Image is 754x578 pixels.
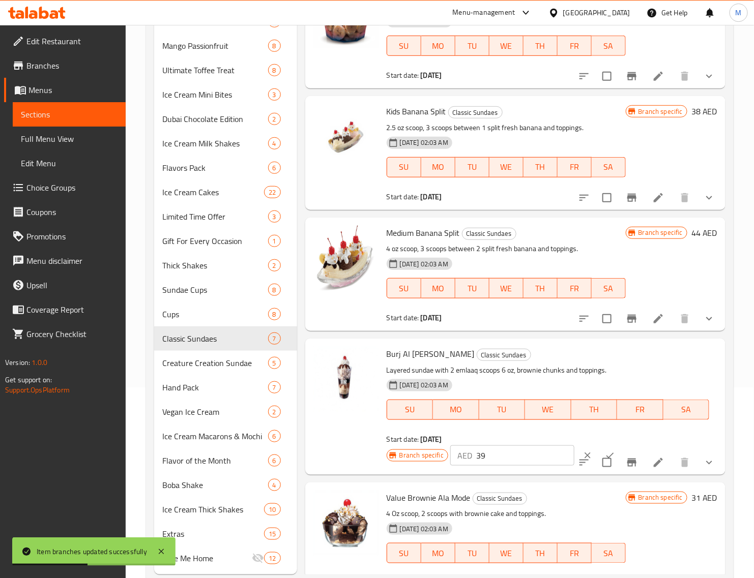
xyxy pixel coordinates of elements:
span: 4 [269,139,280,148]
span: Promotions [26,230,118,242]
button: SA [592,543,626,563]
span: TU [459,281,485,296]
span: SA [596,39,622,53]
span: Start date: [387,69,419,82]
span: SA [596,546,622,561]
button: sort-choices [572,186,596,210]
span: SU [391,39,417,53]
a: Menus [4,78,126,102]
div: Cups8 [154,302,297,326]
span: 12 [265,554,280,563]
span: TU [459,39,485,53]
div: items [264,503,280,515]
div: Sundae Cups [162,284,268,296]
span: SU [391,546,417,561]
span: 8 [269,285,280,295]
button: delete [673,307,697,331]
button: SA [663,400,709,420]
span: [DATE] 02:03 AM [396,380,452,390]
span: FR [562,39,588,53]
span: Branch specific [634,493,687,502]
p: 4 oz scoop, 3 scoops between 2 split fresh banana and toppings. [387,242,626,255]
span: Grocery Checklist [26,328,118,340]
div: Ice Cream Macarons & Mochi6 [154,424,297,448]
div: items [268,235,281,247]
div: Ultimate Toffee Treat8 [154,58,297,82]
button: TU [455,278,489,298]
button: show more [697,450,721,475]
a: Edit menu item [652,70,664,82]
div: Ice Cream Mini Bites3 [154,82,297,107]
span: MO [425,160,451,174]
svg: Show Choices [703,313,715,325]
div: Boba Shake4 [154,473,297,497]
span: TH [528,39,554,53]
span: FR [562,546,588,561]
span: 7 [269,334,280,344]
span: Coverage Report [26,303,118,316]
span: Start date: [387,190,419,203]
button: Branch-specific-item [620,450,644,475]
button: WE [525,400,571,420]
button: delete [673,186,697,210]
span: Coupons [26,206,118,218]
button: TU [479,400,525,420]
svg: Show Choices [703,70,715,82]
span: MO [425,281,451,296]
span: 6 [269,163,280,173]
span: Branch specific [634,107,687,116]
div: Ice Cream Cakes22 [154,180,297,204]
span: SU [391,160,417,174]
button: FR [558,36,592,56]
button: SU [387,36,421,56]
button: Branch-specific-item [620,64,644,88]
h6: 38 AED [691,104,717,118]
span: Hand Pack [162,381,268,393]
span: WE [494,39,519,53]
button: TU [455,157,489,177]
span: Branch specific [634,228,687,237]
span: Ice Cream Macarons & Mochi [162,430,268,442]
button: WE [489,278,524,298]
span: Cups [162,308,268,320]
button: delete [673,64,697,88]
div: Ice Cream Thick Shakes10 [154,497,297,522]
span: Limited Time Offer [162,210,268,223]
div: Classic Sundaes [162,332,268,345]
span: 5 [269,358,280,368]
button: FR [617,400,663,420]
svg: Show Choices [703,192,715,204]
div: Classic Sundaes [462,228,516,240]
button: TH [524,157,558,177]
div: items [268,430,281,442]
button: show more [697,186,721,210]
div: items [268,284,281,296]
b: [DATE] [421,311,442,324]
span: [DATE] 02:03 AM [396,138,452,147]
span: FR [621,402,659,417]
button: TU [455,36,489,56]
div: items [264,186,280,198]
a: Grocery Checklist [4,322,126,346]
img: Kids Banana Split [313,104,379,169]
span: TH [528,281,554,296]
button: MO [421,543,455,563]
span: Menu disclaimer [26,255,118,267]
span: 8 [269,41,280,51]
div: Mango Passionfruit8 [154,34,297,58]
button: MO [421,36,455,56]
button: SU [387,543,421,563]
span: Sections [21,108,118,120]
button: TH [524,543,558,563]
div: Classic Sundaes [473,493,527,505]
span: 10 [265,505,280,514]
button: FR [558,157,592,177]
span: 1.0.0 [32,356,47,369]
b: [DATE] [421,190,442,203]
span: TU [459,546,485,561]
span: Medium Banana Split [387,225,460,240]
div: Gift For Every Occasion1 [154,229,297,253]
span: Thick Shakes [162,259,268,271]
